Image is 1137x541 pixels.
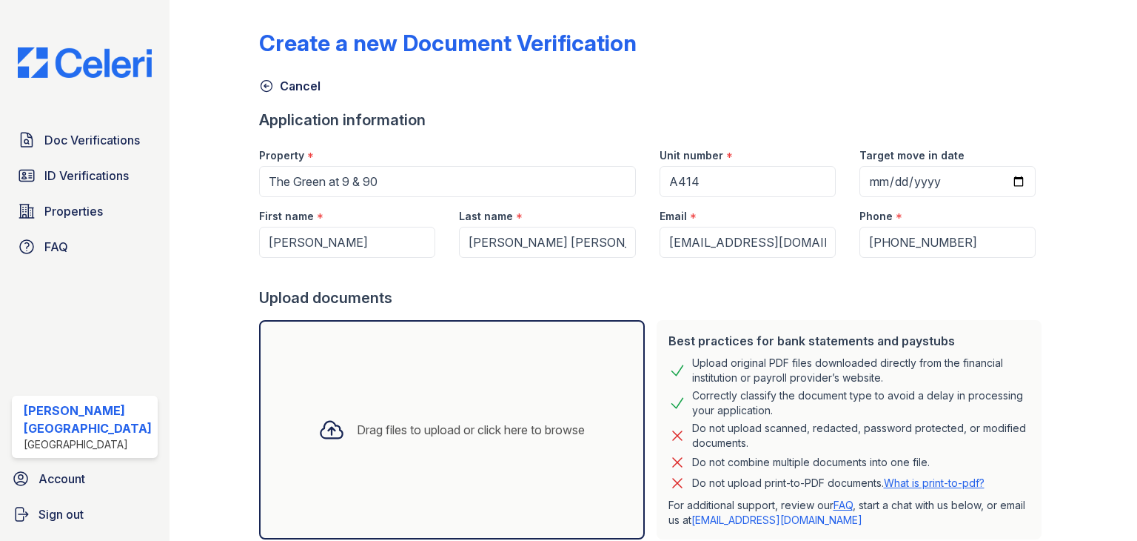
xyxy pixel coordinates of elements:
[692,454,930,471] div: Do not combine multiple documents into one file.
[459,209,513,224] label: Last name
[259,288,1047,308] div: Upload documents
[44,131,140,149] span: Doc Verifications
[668,332,1030,350] div: Best practices for bank statements and paystubs
[259,148,304,163] label: Property
[12,196,158,226] a: Properties
[38,505,84,523] span: Sign out
[12,161,158,190] a: ID Verifications
[44,167,129,185] span: ID Verifications
[44,238,68,256] span: FAQ
[660,148,723,163] label: Unit number
[692,421,1030,451] div: Do not upload scanned, redacted, password protected, or modified documents.
[6,499,164,529] a: Sign out
[357,421,585,439] div: Drag files to upload or click here to browse
[692,388,1030,418] div: Correctly classify the document type to avoid a delay in processing your application.
[692,356,1030,385] div: Upload original PDF files downloaded directly from the financial institution or payroll provider’...
[24,437,152,452] div: [GEOGRAPHIC_DATA]
[660,209,687,224] label: Email
[6,47,164,78] img: CE_Logo_Blue-a8612792a0a2168367f1c8372b55b34899dd931a85d93a1a3d3e32e68fde9ad4.png
[859,209,893,224] label: Phone
[834,499,853,511] a: FAQ
[691,514,862,526] a: [EMAIL_ADDRESS][DOMAIN_NAME]
[6,464,164,494] a: Account
[24,402,152,437] div: [PERSON_NAME][GEOGRAPHIC_DATA]
[259,30,637,56] div: Create a new Document Verification
[259,77,321,95] a: Cancel
[12,232,158,262] a: FAQ
[884,477,985,489] a: What is print-to-pdf?
[38,470,85,488] span: Account
[259,110,1047,130] div: Application information
[692,476,985,491] p: Do not upload print-to-PDF documents.
[668,498,1030,528] p: For additional support, review our , start a chat with us below, or email us at
[12,125,158,155] a: Doc Verifications
[44,202,103,220] span: Properties
[859,148,965,163] label: Target move in date
[259,209,314,224] label: First name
